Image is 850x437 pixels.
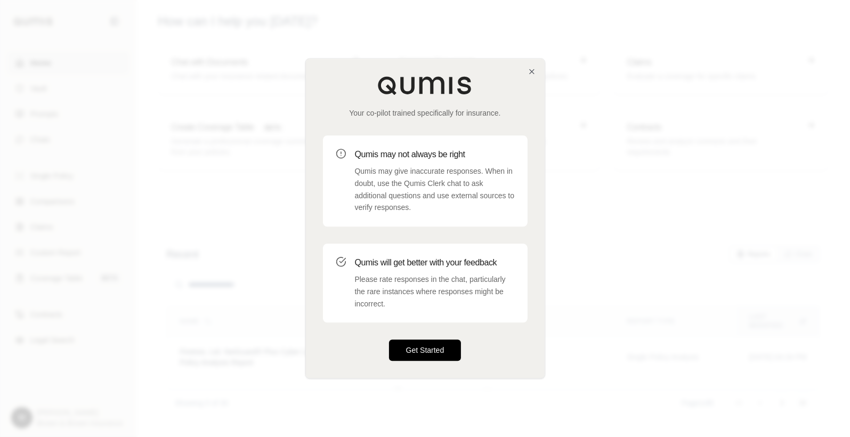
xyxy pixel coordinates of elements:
[377,76,473,95] img: Qumis Logo
[355,256,515,269] h3: Qumis will get better with your feedback
[355,165,515,214] p: Qumis may give inaccurate responses. When in doubt, use the Qumis Clerk chat to ask additional qu...
[389,340,462,361] button: Get Started
[323,108,528,118] p: Your co-pilot trained specifically for insurance.
[355,273,515,310] p: Please rate responses in the chat, particularly the rare instances where responses might be incor...
[355,148,515,161] h3: Qumis may not always be right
